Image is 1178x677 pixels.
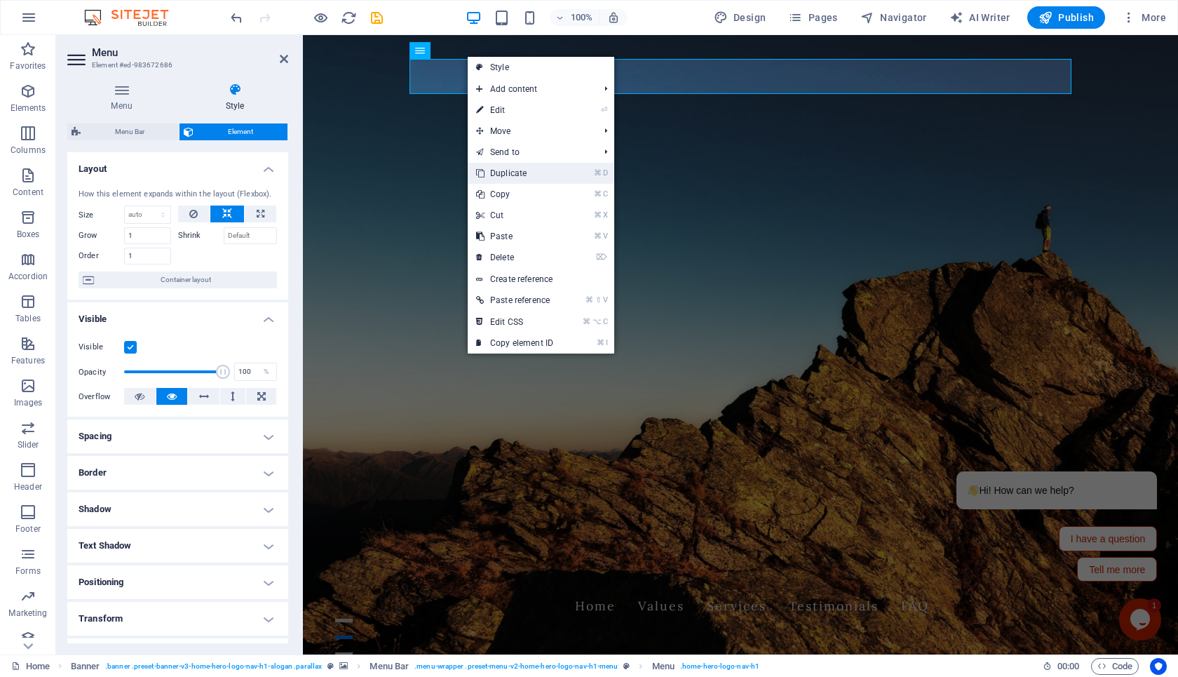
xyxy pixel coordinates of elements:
[67,529,288,563] h4: Text Shadow
[1043,658,1080,675] h6: Session time
[596,253,607,262] i: ⌦
[17,229,40,240] p: Boxes
[180,123,287,140] button: Element
[594,168,602,177] i: ⌘
[67,638,288,672] h4: ID & Class
[178,227,224,244] label: Shrink
[32,601,50,604] button: 2
[468,100,562,121] a: ⏎Edit
[11,145,46,156] p: Columns
[79,339,124,356] label: Visible
[67,565,288,599] h4: Positioning
[603,295,607,304] i: V
[583,317,590,326] i: ⌘
[1150,658,1167,675] button: Usercentrics
[18,439,39,450] p: Slider
[67,602,288,636] h4: Transform
[11,658,50,675] a: Click to cancel selection. Double-click to open Pages
[32,617,50,621] button: 3
[67,456,288,490] h4: Border
[944,6,1016,29] button: AI Writer
[339,662,348,670] i: This element contains a background
[370,658,409,675] span: Click to select. Double-click to edit
[550,9,600,26] button: 100%
[124,227,171,244] input: Default
[67,152,288,177] h4: Layout
[603,168,607,177] i: D
[414,658,618,675] span: . menu-wrapper .preset-menu-v2-home-hero-logo-nav-h1-menu
[607,11,620,24] i: On resize automatically adjust zoom level to fit chosen device.
[468,79,593,100] span: Add content
[1116,6,1172,29] button: More
[788,11,837,25] span: Pages
[15,565,41,577] p: Forms
[79,248,124,264] label: Order
[468,121,593,142] span: Move
[198,123,283,140] span: Element
[79,389,124,405] label: Overflow
[79,368,124,376] label: Opacity
[1097,658,1132,675] span: Code
[79,211,124,219] label: Size
[14,481,42,492] p: Header
[124,248,171,264] input: Default
[13,187,43,198] p: Content
[468,290,562,311] a: ⌘⇧VPaste reference
[341,10,357,26] i: Reload page
[652,658,675,675] span: Click to select. Double-click to edit
[603,232,607,241] i: V
[609,309,861,556] iframe: chat widget
[594,210,602,220] i: ⌘
[1027,6,1105,29] button: Publish
[8,608,47,619] p: Marketing
[594,189,602,199] i: ⌘
[79,272,277,288] button: Container layout
[67,492,288,526] h4: Shadow
[623,662,630,670] i: This element is a customizable preset
[11,355,45,366] p: Features
[468,205,562,226] a: ⌘XCut
[224,227,278,244] input: Default
[10,60,46,72] p: Favorites
[601,105,607,114] i: ⏎
[92,59,260,72] h3: Element #ed-983672686
[67,420,288,453] h4: Spacing
[468,333,562,354] a: ⌘ICopy element ID
[595,295,602,304] i: ⇧
[15,313,41,324] p: Tables
[603,317,607,326] i: C
[603,189,607,199] i: C
[855,6,933,29] button: Navigator
[327,662,334,670] i: This element is a customizable preset
[468,57,614,78] a: Style
[606,338,607,347] i: I
[8,271,48,282] p: Accordion
[105,658,322,675] span: . banner .preset-banner-v3-home-hero-logo-nav-h1-slogan .parallax
[1122,11,1166,25] span: More
[11,102,46,114] p: Elements
[708,6,772,29] button: Design
[32,584,50,587] button: 1
[369,10,385,26] i: Save (Ctrl+S)
[597,338,604,347] i: ⌘
[708,6,772,29] div: Design (Ctrl+Alt+Y)
[585,295,593,304] i: ⌘
[14,397,43,408] p: Images
[67,83,182,112] h4: Menu
[182,83,288,112] h4: Style
[949,11,1010,25] span: AI Writer
[593,317,602,326] i: ⌥
[468,142,593,163] a: Send to
[468,247,562,268] a: ⌦Delete
[71,658,759,675] nav: breadcrumb
[79,189,277,201] div: How this element expands within the layout (Flexbox).
[1057,658,1079,675] span: 00 00
[714,11,766,25] span: Design
[805,552,875,619] iframe: Chat Widget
